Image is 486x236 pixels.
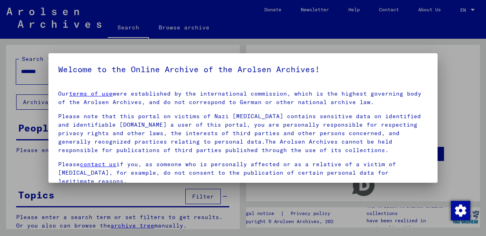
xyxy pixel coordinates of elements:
div: Change consent [450,200,470,220]
a: terms of use [69,90,113,97]
h5: Welcome to the Online Archive of the Arolsen Archives! [58,63,427,76]
p: Our were established by the international commission, which is the highest governing body of the ... [58,90,427,107]
img: Change consent [451,201,470,220]
a: contact us [80,161,116,168]
p: Please if you, as someone who is personally affected or as a relative of a victim of [MEDICAL_DAT... [58,160,427,186]
p: Please note that this portal on victims of Nazi [MEDICAL_DATA] contains sensitive data on identif... [58,112,427,155]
